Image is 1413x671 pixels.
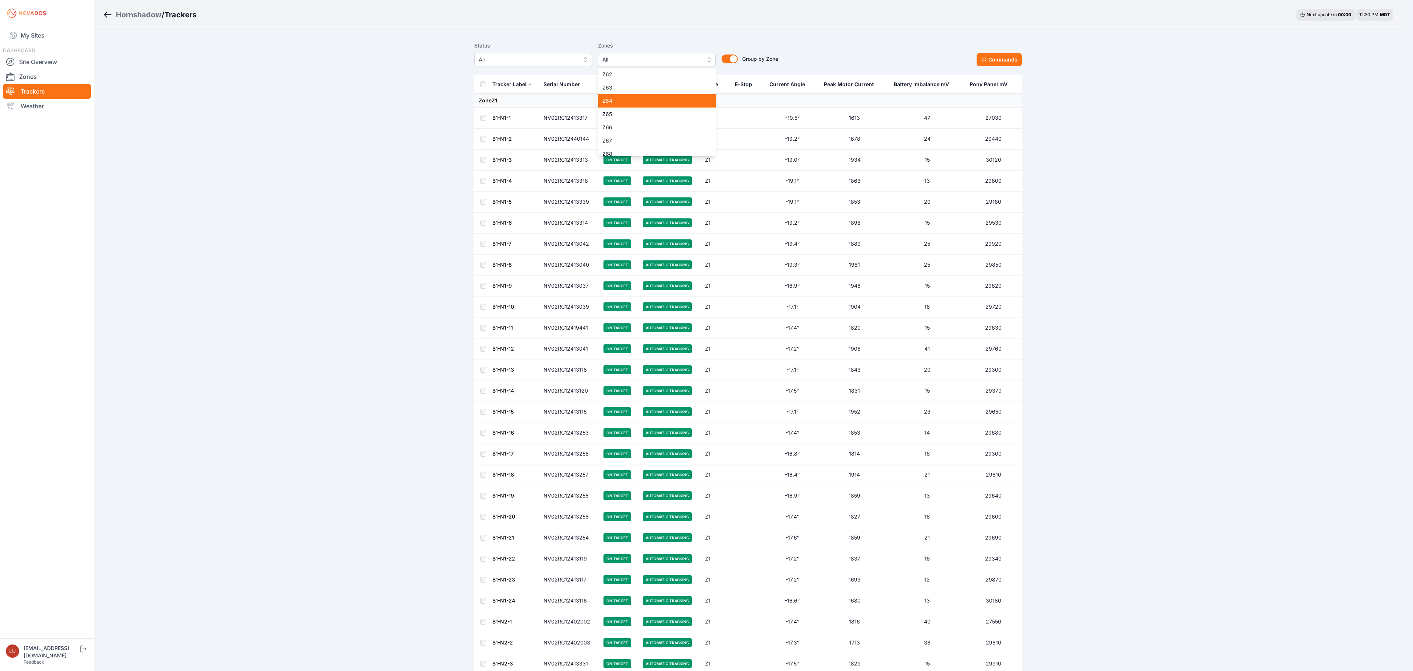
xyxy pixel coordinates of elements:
[602,97,702,105] span: Z64
[602,84,702,91] span: Z63
[602,150,702,158] span: Z68
[602,137,702,144] span: Z67
[602,71,702,78] span: Z62
[598,68,716,156] div: All
[602,110,702,118] span: Z65
[602,55,701,64] span: All
[598,53,716,66] button: All
[602,124,702,131] span: Z66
